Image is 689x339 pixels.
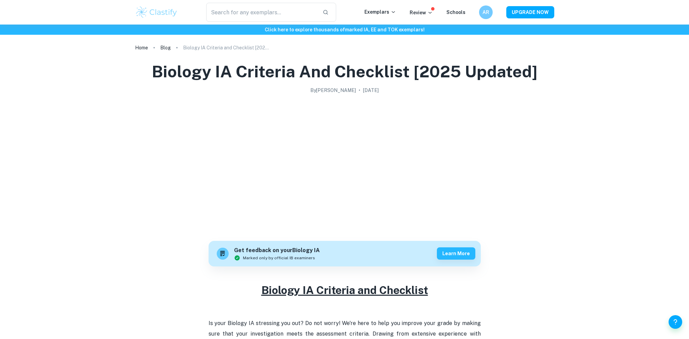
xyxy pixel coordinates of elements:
[669,315,682,329] button: Help and Feedback
[437,247,475,260] button: Learn more
[359,87,360,94] p: •
[310,87,356,94] h2: By [PERSON_NAME]
[479,5,493,19] button: AR
[160,43,171,52] a: Blog
[206,3,317,22] input: Search for any exemplars...
[234,246,320,255] h6: Get feedback on your Biology IA
[446,10,465,15] a: Schools
[183,44,272,51] p: Biology IA Criteria and Checklist [2025 updated]
[209,97,481,233] img: Biology IA Criteria and Checklist [2025 updated] cover image
[363,87,379,94] h2: [DATE]
[1,26,688,33] h6: Click here to explore thousands of marked IA, EE and TOK exemplars !
[152,61,538,82] h1: Biology IA Criteria and Checklist [2025 updated]
[364,8,396,16] p: Exemplars
[410,9,433,16] p: Review
[209,241,481,266] a: Get feedback on yourBiology IAMarked only by official IB examinersLearn more
[243,255,315,261] span: Marked only by official IB examiners
[482,9,490,16] h6: AR
[135,5,178,19] img: Clastify logo
[506,6,554,18] button: UPGRADE NOW
[135,43,148,52] a: Home
[261,284,428,296] u: Biology IA Criteria and Checklist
